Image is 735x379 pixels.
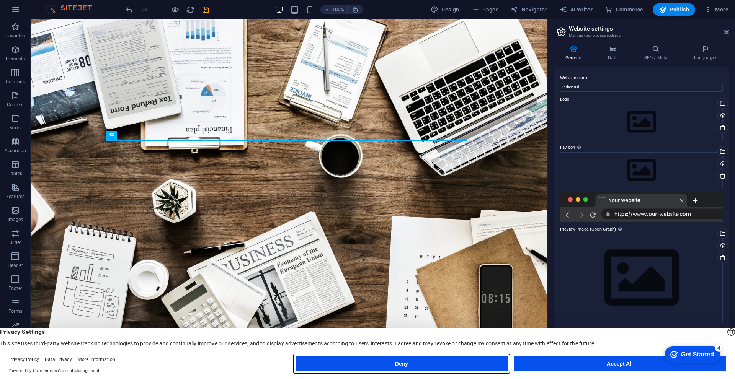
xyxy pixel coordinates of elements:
[201,5,210,14] button: save
[8,171,22,177] p: Tables
[8,285,22,291] p: Footer
[632,45,682,61] h4: SEO / Meta
[6,194,24,200] p: Features
[605,6,644,13] span: Commerce
[124,5,134,14] button: undo
[560,152,723,188] div: Select files from the file manager, stock photos, or upload file(s)
[352,6,359,13] i: On resize automatically adjust zoom level to fit chosen device.
[125,5,134,14] i: Undo: Website logo changed (Ctrl+Z)
[511,6,547,13] span: Navigator
[6,79,25,85] p: Columns
[469,3,501,16] button: Pages
[560,225,723,234] label: Preview Image (Open Graph)
[569,32,714,39] h3: Manage your website settings
[560,83,723,92] input: Name...
[596,45,632,61] h4: Data
[556,3,596,16] button: AI Writer
[186,5,195,14] i: Reload page
[701,3,732,16] button: More
[704,6,728,13] span: More
[569,25,729,32] h2: Website settings
[560,73,723,83] label: Website name
[6,56,25,62] p: Elements
[559,6,593,13] span: AI Writer
[554,45,596,61] h4: General
[428,3,462,16] button: Design
[44,5,101,14] img: Editor Logo
[5,148,26,154] p: Accordion
[23,8,56,15] div: Get Started
[5,33,25,39] p: Favorites
[320,5,348,14] button: 100%
[8,308,22,314] p: Forms
[6,4,62,20] div: Get Started 4 items remaining, 20% complete
[560,104,723,140] div: Select files from the file manager, stock photos, or upload file(s)
[560,95,723,104] label: Logo
[332,5,344,14] h6: 100%
[201,5,210,14] i: Save (Ctrl+S)
[508,3,550,16] button: Navigator
[170,5,180,14] button: Click here to leave preview mode and continue editing
[8,216,23,223] p: Images
[602,3,647,16] button: Commerce
[186,5,195,14] button: reload
[428,3,462,16] div: Design (Ctrl+Alt+Y)
[659,6,689,13] span: Publish
[472,6,498,13] span: Pages
[57,2,64,9] div: 4
[682,45,729,61] h4: Languages
[8,262,23,268] p: Header
[560,143,723,152] label: Favicon
[653,3,695,16] button: Publish
[431,6,459,13] span: Design
[9,125,22,131] p: Boxes
[10,239,21,246] p: Slider
[7,102,24,108] p: Content
[560,234,723,322] div: Select files from the file manager, stock photos, or upload file(s)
